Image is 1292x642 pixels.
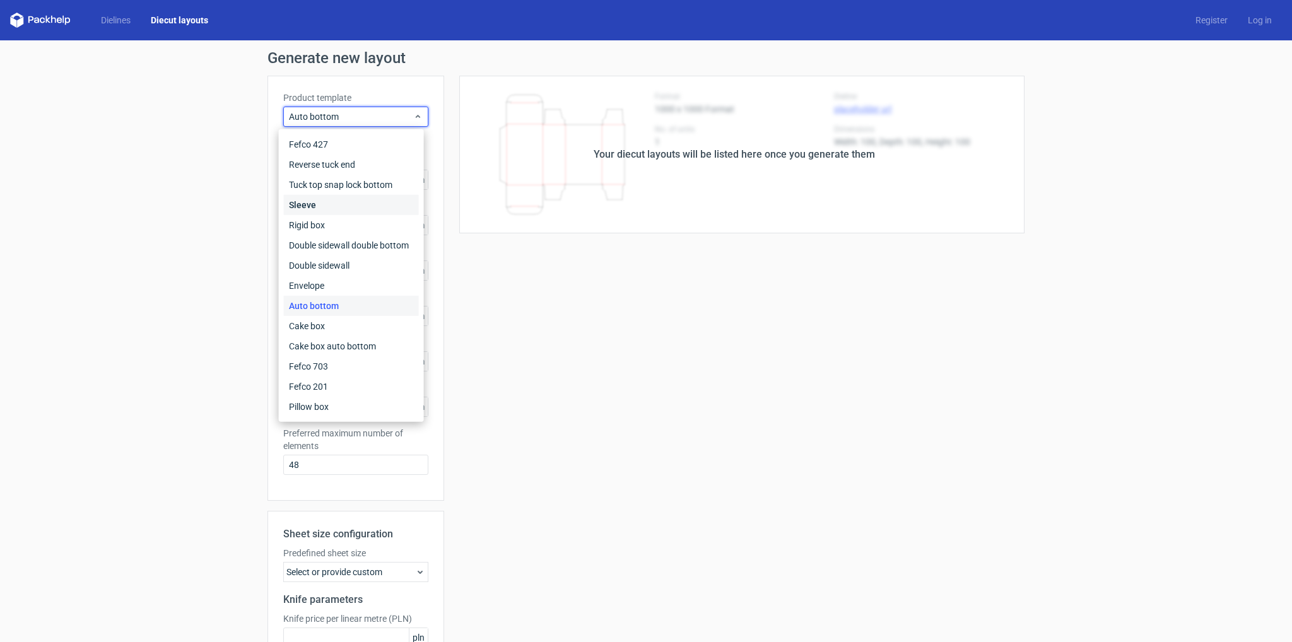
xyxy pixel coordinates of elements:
[284,356,419,376] div: Fefco 703
[284,175,419,195] div: Tuck top snap lock bottom
[283,427,428,452] label: Preferred maximum number of elements
[91,14,141,26] a: Dielines
[289,110,413,123] span: Auto bottom
[284,195,419,215] div: Sleeve
[284,316,419,336] div: Cake box
[283,527,428,542] h2: Sheet size configuration
[141,14,218,26] a: Diecut layouts
[1238,14,1282,26] a: Log in
[284,296,419,316] div: Auto bottom
[267,50,1025,66] h1: Generate new layout
[283,612,428,625] label: Knife price per linear metre (PLN)
[284,215,419,235] div: Rigid box
[283,91,428,104] label: Product template
[283,592,428,607] h2: Knife parameters
[284,276,419,296] div: Envelope
[284,336,419,356] div: Cake box auto bottom
[284,376,419,397] div: Fefco 201
[1185,14,1238,26] a: Register
[284,155,419,175] div: Reverse tuck end
[594,147,875,162] div: Your diecut layouts will be listed here once you generate them
[284,397,419,417] div: Pillow box
[284,134,419,155] div: Fefco 427
[283,562,428,582] div: Select or provide custom
[283,547,428,559] label: Predefined sheet size
[284,235,419,255] div: Double sidewall double bottom
[284,255,419,276] div: Double sidewall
